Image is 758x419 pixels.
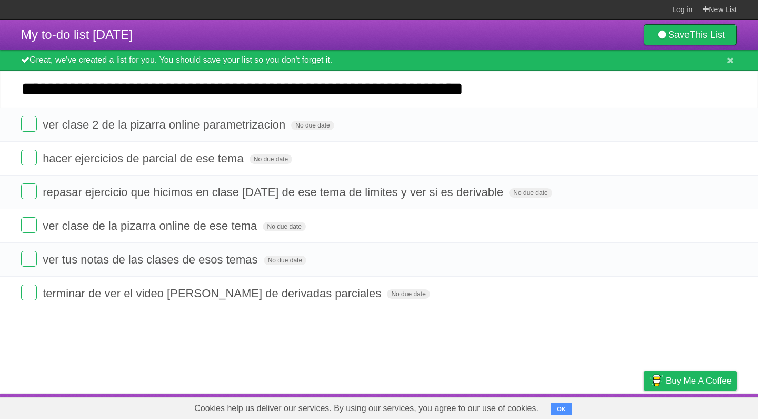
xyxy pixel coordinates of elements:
[551,403,572,415] button: OK
[43,152,246,165] span: hacer ejercicios de parcial de ese tema
[21,285,37,300] label: Done
[250,154,292,164] span: No due date
[184,398,549,419] span: Cookies help us deliver our services. By using our services, you agree to our use of cookies.
[21,116,37,132] label: Done
[43,118,288,131] span: ver clase 2 de la pizarra online parametrizacion
[291,121,334,130] span: No due date
[666,372,732,390] span: Buy me a coffee
[21,150,37,165] label: Done
[649,372,663,389] img: Buy me a coffee
[21,217,37,233] label: Done
[387,289,430,299] span: No due date
[509,188,552,198] span: No due date
[690,30,725,40] b: This List
[21,183,37,199] label: Done
[43,253,260,266] span: ver tus notas de las clases de esos temas
[644,371,737,391] a: Buy me a coffee
[263,222,305,231] span: No due date
[644,24,737,45] a: SaveThis List
[594,396,617,416] a: Terms
[43,219,260,232] span: ver clase de la pizarra online de ese tema
[630,396,657,416] a: Privacy
[43,186,506,199] span: repasar ejercicio que hicimos en clase [DATE] de ese tema de limites y ver si es derivable
[538,396,581,416] a: Developers
[21,251,37,267] label: Done
[671,396,737,416] a: Suggest a feature
[264,256,306,265] span: No due date
[43,287,384,300] span: terminar de ver el video [PERSON_NAME] de derivadas parciales
[504,396,526,416] a: About
[21,27,133,42] span: My to-do list [DATE]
